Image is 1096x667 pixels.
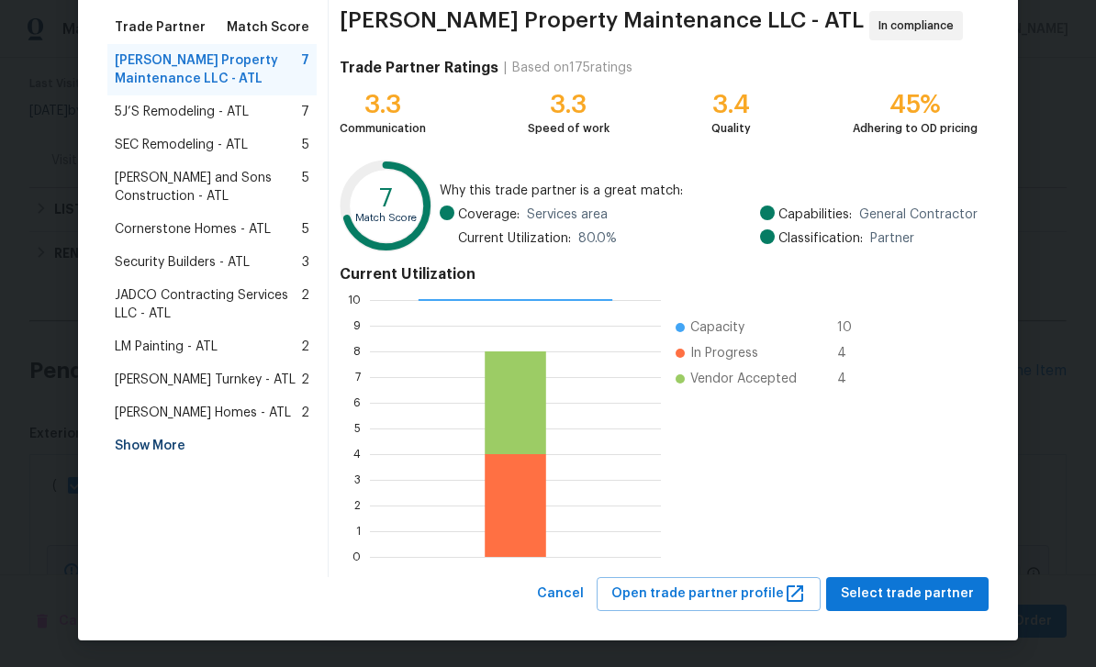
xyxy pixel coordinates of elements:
span: Select trade partner [841,583,974,606]
span: Why this trade partner is a great match: [440,182,978,200]
span: Vendor Accepted [690,370,797,388]
div: | [498,59,512,77]
span: Coverage: [458,206,520,224]
span: Cornerstone Homes - ATL [115,220,271,239]
span: In Progress [690,344,758,362]
span: 4 [837,370,867,388]
text: 3 [354,474,361,485]
span: 2 [301,286,309,323]
span: Cancel [537,583,584,606]
span: [PERSON_NAME] Property Maintenance LLC - ATL [115,51,301,88]
span: Services area [527,206,608,224]
text: 7 [379,185,393,211]
text: 10 [348,295,361,306]
button: Open trade partner profile [597,577,821,611]
span: Security Builders - ATL [115,253,250,272]
span: [PERSON_NAME] Turnkey - ATL [115,371,296,389]
span: 5 [302,220,309,239]
span: Match Score [227,18,309,37]
span: 5 [302,136,309,154]
span: Open trade partner profile [611,583,806,606]
div: 45% [853,95,978,114]
span: 5 [302,169,309,206]
span: 2 [301,404,309,422]
text: 6 [353,397,361,408]
span: [PERSON_NAME] Property Maintenance LLC - ATL [340,11,864,40]
span: 3 [302,253,309,272]
span: Capacity [690,318,744,337]
div: Communication [340,119,426,138]
text: 0 [352,551,361,562]
div: 3.4 [711,95,751,114]
text: 5 [354,423,361,434]
div: Adhering to OD pricing [853,119,978,138]
button: Select trade partner [826,577,989,611]
span: 4 [837,344,867,362]
span: 2 [301,338,309,356]
text: 8 [353,346,361,357]
div: Speed of work [528,119,610,138]
span: LM Painting - ATL [115,338,218,356]
span: [PERSON_NAME] Homes - ATL [115,404,291,422]
span: Current Utilization: [458,229,571,248]
span: In compliance [878,17,961,35]
span: SEC Remodeling - ATL [115,136,248,154]
h4: Trade Partner Ratings [340,59,498,77]
text: 2 [354,500,361,511]
h4: Current Utilization [340,265,978,283]
span: Capabilities: [778,206,852,224]
span: 10 [837,318,867,337]
div: Quality [711,119,751,138]
span: General Contractor [859,206,978,224]
text: Match Score [355,213,417,223]
div: 3.3 [340,95,426,114]
text: 7 [355,372,361,383]
text: 4 [353,449,361,460]
span: Partner [870,229,914,248]
span: [PERSON_NAME] and Sons Construction - ATL [115,169,302,206]
span: 2 [301,371,309,389]
span: 5J’S Remodeling - ATL [115,103,249,121]
span: 80.0 % [578,229,617,248]
div: 3.3 [528,95,610,114]
div: Show More [107,429,317,462]
div: Based on 175 ratings [512,59,632,77]
text: 9 [353,320,361,331]
span: Trade Partner [115,18,206,37]
button: Cancel [530,577,591,611]
text: 1 [356,526,361,537]
span: Classification: [778,229,863,248]
span: JADCO Contracting Services LLC - ATL [115,286,301,323]
span: 7 [301,51,309,88]
span: 7 [301,103,309,121]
